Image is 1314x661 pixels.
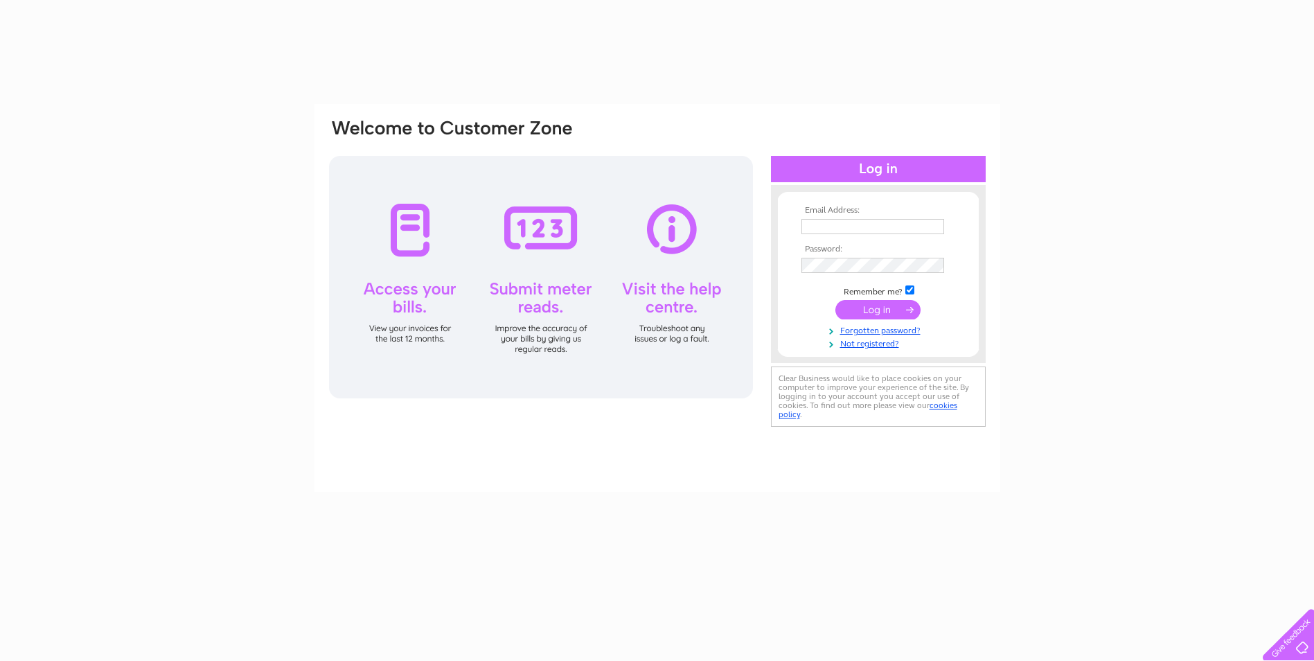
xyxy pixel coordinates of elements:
[801,336,959,349] a: Not registered?
[835,300,921,319] input: Submit
[801,323,959,336] a: Forgotten password?
[798,245,959,254] th: Password:
[798,283,959,297] td: Remember me?
[779,400,957,419] a: cookies policy
[771,367,986,427] div: Clear Business would like to place cookies on your computer to improve your experience of the sit...
[798,206,959,215] th: Email Address:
